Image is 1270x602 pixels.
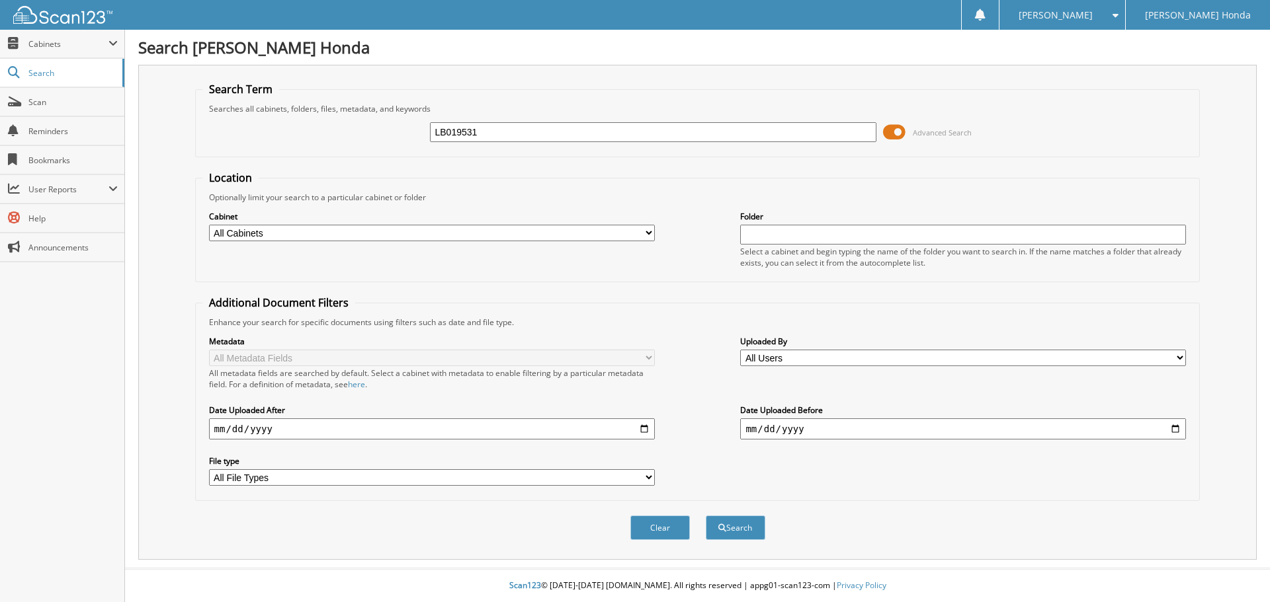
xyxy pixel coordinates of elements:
label: Date Uploaded Before [740,404,1186,416]
span: Announcements [28,242,118,253]
span: Scan [28,96,118,108]
span: Cabinets [28,38,108,50]
legend: Additional Document Filters [202,295,355,310]
span: [PERSON_NAME] [1019,11,1093,19]
label: Uploaded By [740,336,1186,347]
label: File type [209,455,655,467]
div: Searches all cabinets, folders, files, metadata, and keywords [202,103,1193,114]
div: Select a cabinet and begin typing the name of the folder you want to search in. If the name match... [740,246,1186,268]
button: Clear [630,515,690,540]
div: © [DATE]-[DATE] [DOMAIN_NAME]. All rights reserved | appg01-scan123-com | [125,570,1270,602]
span: Search [28,67,116,79]
span: Help [28,213,118,224]
span: User Reports [28,184,108,195]
span: [PERSON_NAME] Honda [1145,11,1251,19]
label: Cabinet [209,211,655,222]
label: Folder [740,211,1186,222]
span: Bookmarks [28,155,118,166]
div: Enhance your search for specific documents using filters such as date and file type. [202,317,1193,328]
label: Metadata [209,336,655,347]
input: start [209,418,655,439]
span: Scan123 [509,580,541,591]
span: Reminders [28,126,118,137]
legend: Search Term [202,82,279,96]
label: Date Uploaded After [209,404,655,416]
input: end [740,418,1186,439]
div: Optionally limit your search to a particular cabinet or folder [202,192,1193,203]
a: Privacy Policy [837,580,886,591]
img: scan123-logo-white.svg [13,6,112,24]
h1: Search [PERSON_NAME] Honda [138,36,1257,58]
legend: Location [202,170,259,185]
iframe: Chat Widget [1204,539,1270,602]
div: All metadata fields are searched by default. Select a cabinet with metadata to enable filtering b... [209,367,655,390]
a: here [348,379,365,390]
span: Advanced Search [913,128,972,137]
button: Search [706,515,765,540]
